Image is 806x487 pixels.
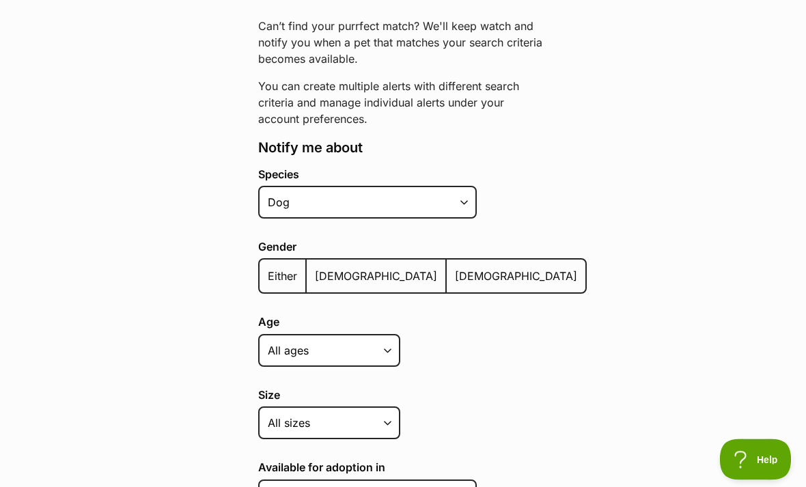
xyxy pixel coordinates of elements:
label: Gender [258,241,587,253]
label: Age [258,316,587,329]
span: [DEMOGRAPHIC_DATA] [455,270,577,283]
span: Either [268,270,297,283]
span: Notify me about [258,140,363,156]
p: Can’t find your purrfect match? We'll keep watch and notify you when a pet that matches your sear... [258,18,548,68]
label: Size [258,389,587,402]
label: Available for adoption in [258,462,587,474]
span: [DEMOGRAPHIC_DATA] [315,270,437,283]
p: You can create multiple alerts with different search criteria and manage individual alerts under ... [258,79,548,128]
iframe: Help Scout Beacon - Open [720,439,792,480]
label: Species [258,169,587,181]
